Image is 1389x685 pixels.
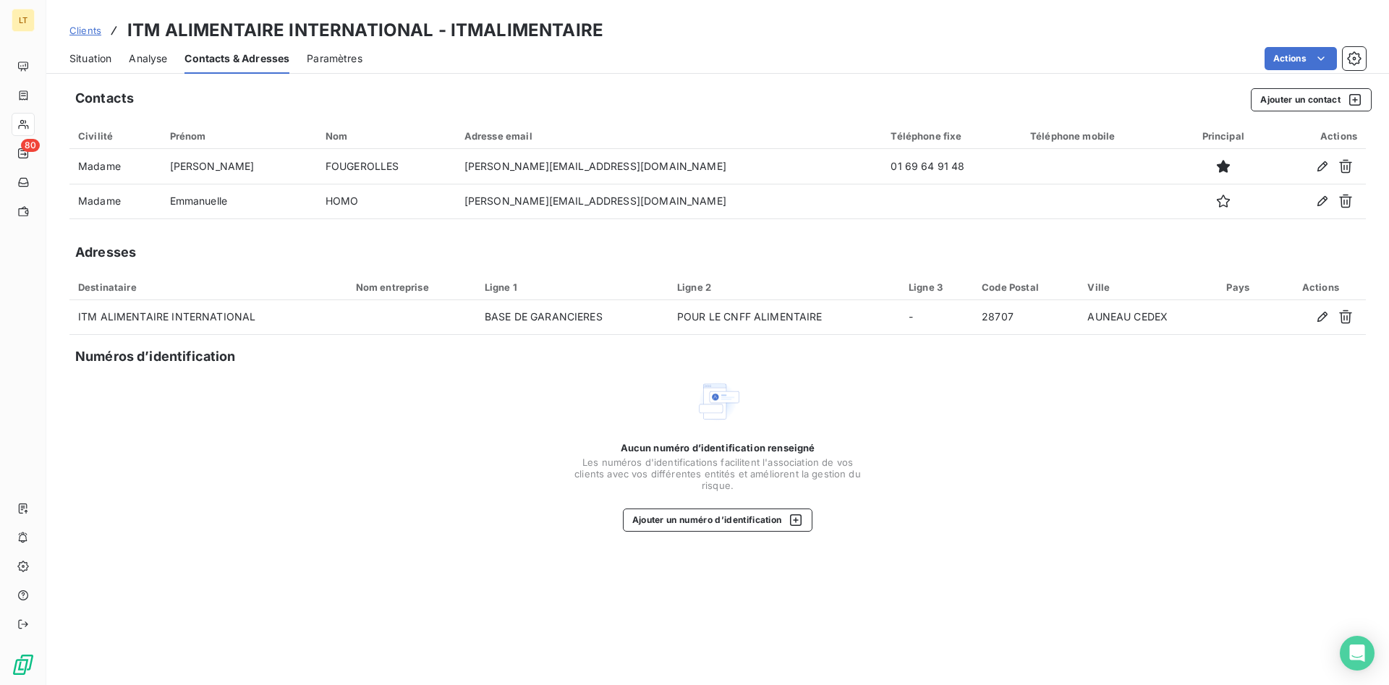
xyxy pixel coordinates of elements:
td: FOUGEROLLES [317,149,456,184]
div: Ligne 1 [485,281,660,293]
td: - [900,300,973,335]
td: Madame [69,184,161,218]
td: [PERSON_NAME] [161,149,317,184]
span: Aucun numéro d’identification renseigné [621,442,815,454]
div: Ligne 2 [677,281,891,293]
div: Ville [1087,281,1209,293]
td: [PERSON_NAME][EMAIL_ADDRESS][DOMAIN_NAME] [456,184,883,218]
span: Les numéros d'identifications facilitent l'association de vos clients avec vos différentes entité... [573,456,862,491]
h5: Numéros d’identification [75,346,236,367]
button: Ajouter un numéro d’identification [623,509,813,532]
span: 80 [21,139,40,152]
span: Paramètres [307,51,362,66]
div: Prénom [170,130,308,142]
div: Open Intercom Messenger [1340,636,1375,671]
td: [PERSON_NAME][EMAIL_ADDRESS][DOMAIN_NAME] [456,149,883,184]
span: Contacts & Adresses [184,51,289,66]
div: LT [12,9,35,32]
span: Situation [69,51,111,66]
span: Analyse [129,51,167,66]
td: POUR LE CNFF ALIMENTAIRE [668,300,900,335]
button: Ajouter un contact [1251,88,1372,111]
div: Principal [1186,130,1260,142]
td: ITM ALIMENTAIRE INTERNATIONAL [69,300,347,335]
button: Actions [1265,47,1337,70]
div: Téléphone mobile [1030,130,1169,142]
img: Empty state [694,378,741,425]
span: Clients [69,25,101,36]
div: Adresse email [464,130,874,142]
div: Nom [326,130,447,142]
div: Pays [1226,281,1266,293]
td: 01 69 64 91 48 [882,149,1021,184]
div: Code Postal [982,281,1070,293]
img: Logo LeanPay [12,653,35,676]
td: HOMO [317,184,456,218]
div: Destinataire [78,281,339,293]
td: BASE DE GARANCIERES [476,300,668,335]
div: Actions [1284,281,1357,293]
h3: ITM ALIMENTAIRE INTERNATIONAL - ITMALIMENTAIRE [127,17,603,43]
h5: Adresses [75,242,136,263]
div: Civilité [78,130,153,142]
a: Clients [69,23,101,38]
div: Nom entreprise [356,281,467,293]
div: Actions [1278,130,1357,142]
td: AUNEAU CEDEX [1079,300,1218,335]
div: Téléphone fixe [891,130,1013,142]
td: Emmanuelle [161,184,317,218]
div: Ligne 3 [909,281,964,293]
td: 28707 [973,300,1079,335]
td: Madame [69,149,161,184]
h5: Contacts [75,88,134,109]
